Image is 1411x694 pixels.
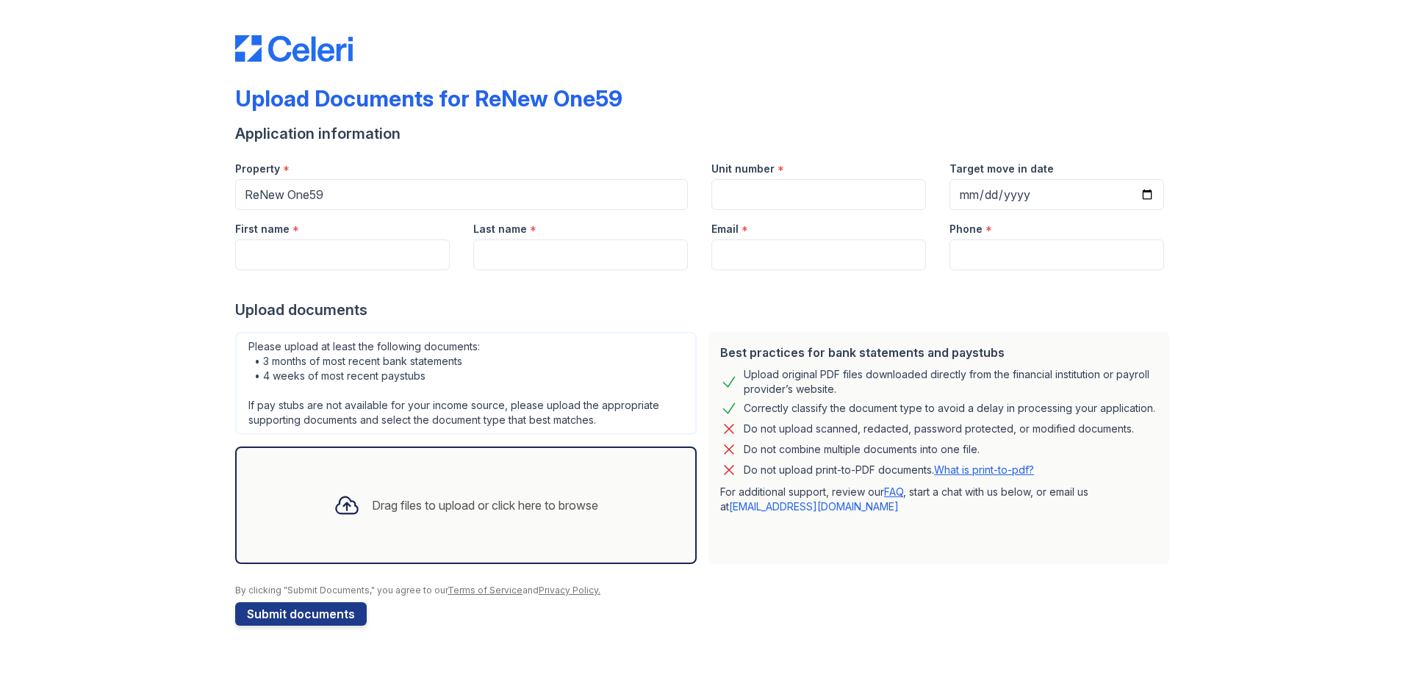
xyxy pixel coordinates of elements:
[235,332,697,435] div: Please upload at least the following documents: • 3 months of most recent bank statements • 4 wee...
[473,222,527,236] label: Last name
[235,585,1176,596] div: By clicking "Submit Documents," you agree to our and
[884,485,903,498] a: FAQ
[744,441,980,458] div: Do not combine multiple documents into one file.
[949,222,983,236] label: Phone
[711,222,739,236] label: Email
[235,222,290,236] label: First name
[539,585,600,596] a: Privacy Policy.
[720,344,1158,361] div: Best practices for bank statements and paystubs
[744,420,1134,438] div: Do not upload scanned, redacted, password protected, or modified documents.
[949,162,1054,176] label: Target move in date
[235,123,1176,144] div: Application information
[448,585,523,596] a: Terms of Service
[235,85,622,112] div: Upload Documents for ReNew One59
[372,496,598,514] div: Drag files to upload or click here to browse
[235,35,353,62] img: CE_Logo_Blue-a8612792a0a2168367f1c8372b55b34899dd931a85d93a1a3d3e32e68fde9ad4.png
[235,300,1176,320] div: Upload documents
[235,162,280,176] label: Property
[235,602,367,626] button: Submit documents
[934,463,1034,476] a: What is print-to-pdf?
[744,367,1158,397] div: Upload original PDF files downloaded directly from the financial institution or payroll provider’...
[729,500,899,513] a: [EMAIL_ADDRESS][DOMAIN_NAME]
[711,162,775,176] label: Unit number
[744,463,1034,477] p: Do not upload print-to-PDF documents.
[720,485,1158,514] p: For additional support, review our , start a chat with us below, or email us at
[744,400,1155,417] div: Correctly classify the document type to avoid a delay in processing your application.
